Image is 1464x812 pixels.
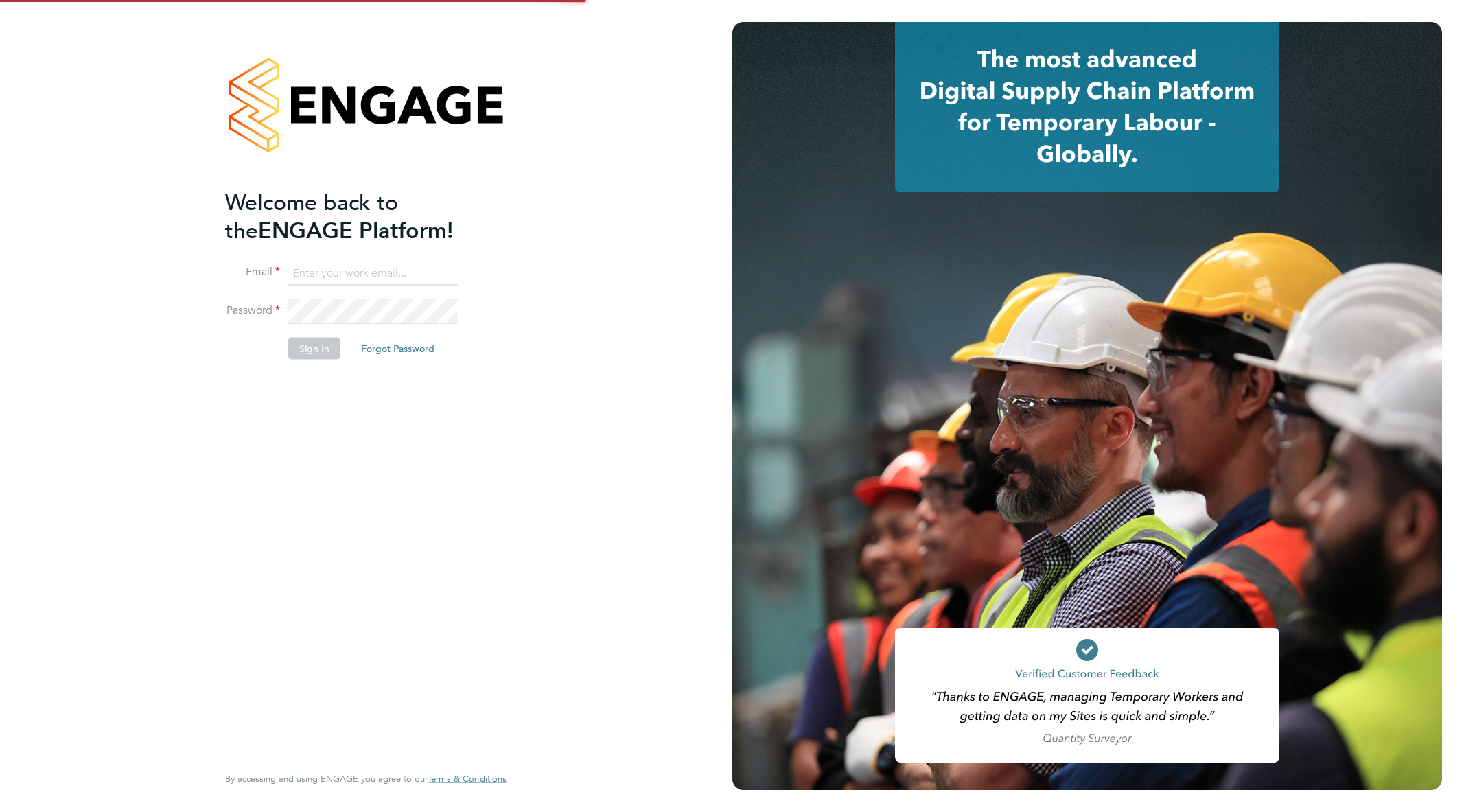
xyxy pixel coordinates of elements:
[225,303,280,318] label: Password
[350,338,445,360] button: Forgot Password
[428,774,507,785] a: Terms & Conditions
[288,261,458,286] input: Enter your work email...
[225,773,507,785] span: By accessing and using ENGAGE you agree to our
[428,773,507,785] span: Terms & Conditions
[225,265,280,279] label: Email
[225,188,493,244] h2: ENGAGE Platform!
[288,338,340,360] button: Sign In
[225,189,398,244] span: Welcome back to the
